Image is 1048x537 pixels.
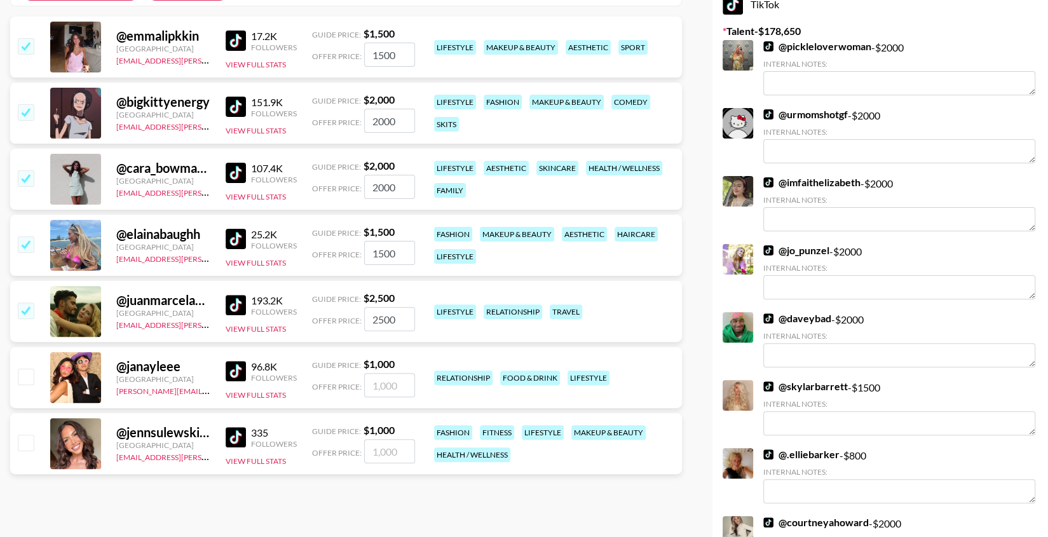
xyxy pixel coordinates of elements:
[251,360,297,373] div: 96.8K
[763,313,773,323] img: TikTok
[763,195,1035,205] div: Internal Notes:
[364,27,395,39] strong: $ 1,500
[251,43,297,52] div: Followers
[763,380,848,393] a: @skylarbarrett
[226,97,246,117] img: TikTok
[251,30,297,43] div: 17.2K
[763,108,1035,163] div: - $ 2000
[226,258,286,268] button: View Full Stats
[763,109,773,119] img: TikTok
[251,241,297,250] div: Followers
[312,51,362,61] span: Offer Price:
[763,517,773,527] img: TikTok
[116,384,304,396] a: [PERSON_NAME][EMAIL_ADDRESS][DOMAIN_NAME]
[763,108,848,121] a: @urmomshotgf
[226,60,286,69] button: View Full Stats
[251,109,297,118] div: Followers
[763,380,1035,435] div: - $ 1500
[251,439,297,449] div: Followers
[251,175,297,184] div: Followers
[763,41,773,51] img: TikTok
[434,161,476,175] div: lifestyle
[364,109,415,133] input: 2,000
[116,226,210,242] div: @ elainabaughh
[529,95,604,109] div: makeup & beauty
[434,117,459,132] div: skits
[434,40,476,55] div: lifestyle
[763,59,1035,69] div: Internal Notes:
[434,227,472,241] div: fashion
[364,226,395,238] strong: $ 1,500
[226,427,246,447] img: TikTok
[116,110,210,119] div: [GEOGRAPHIC_DATA]
[522,425,564,440] div: lifestyle
[364,43,415,67] input: 1,500
[116,119,304,132] a: [EMAIL_ADDRESS][PERSON_NAME][DOMAIN_NAME]
[484,95,522,109] div: fashion
[226,192,286,201] button: View Full Stats
[763,40,1035,95] div: - $ 2000
[116,292,210,308] div: @ juanmarcelandrhylan
[226,361,246,381] img: TikTok
[251,294,297,307] div: 193.2K
[312,184,362,193] span: Offer Price:
[611,95,650,109] div: comedy
[364,292,395,304] strong: $ 2,500
[364,424,395,436] strong: $ 1,000
[251,307,297,316] div: Followers
[763,331,1035,341] div: Internal Notes:
[763,381,773,391] img: TikTok
[116,28,210,44] div: @ emmalipkkin
[116,308,210,318] div: [GEOGRAPHIC_DATA]
[364,373,415,397] input: 1,000
[480,425,514,440] div: fitness
[364,307,415,331] input: 2,500
[312,250,362,259] span: Offer Price:
[312,118,362,127] span: Offer Price:
[571,425,646,440] div: makeup & beauty
[312,228,361,238] span: Guide Price:
[434,249,476,264] div: lifestyle
[536,161,578,175] div: skincare
[434,95,476,109] div: lifestyle
[763,40,871,53] a: @pickleloverwoman
[763,176,861,189] a: @imfaithelizabeth
[763,516,869,529] a: @courtneyahoward
[312,162,361,172] span: Guide Price:
[312,382,362,391] span: Offer Price:
[251,162,297,175] div: 107.4K
[226,229,246,249] img: TikTok
[566,40,611,55] div: aesthetic
[434,183,466,198] div: family
[763,176,1035,231] div: - $ 2000
[615,227,658,241] div: haircare
[312,426,361,436] span: Guide Price:
[251,426,297,439] div: 335
[116,318,304,330] a: [EMAIL_ADDRESS][PERSON_NAME][DOMAIN_NAME]
[763,312,831,325] a: @daveybad
[116,186,304,198] a: [EMAIL_ADDRESS][PERSON_NAME][DOMAIN_NAME]
[364,175,415,199] input: 2,000
[116,160,210,176] div: @ cara_bowman12
[116,242,210,252] div: [GEOGRAPHIC_DATA]
[763,448,840,461] a: @.elliebarker
[763,467,1035,477] div: Internal Notes:
[550,304,582,319] div: travel
[763,399,1035,409] div: Internal Notes:
[723,25,1038,37] label: Talent - $ 178,650
[226,324,286,334] button: View Full Stats
[763,263,1035,273] div: Internal Notes:
[312,294,361,304] span: Guide Price:
[763,448,1035,503] div: - $ 800
[226,390,286,400] button: View Full Stats
[312,360,361,370] span: Guide Price:
[763,245,773,255] img: TikTok
[116,176,210,186] div: [GEOGRAPHIC_DATA]
[763,312,1035,367] div: - $ 2000
[364,241,415,265] input: 1,500
[484,40,558,55] div: makeup & beauty
[226,163,246,183] img: TikTok
[484,161,529,175] div: aesthetic
[251,228,297,241] div: 25.2K
[312,316,362,325] span: Offer Price:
